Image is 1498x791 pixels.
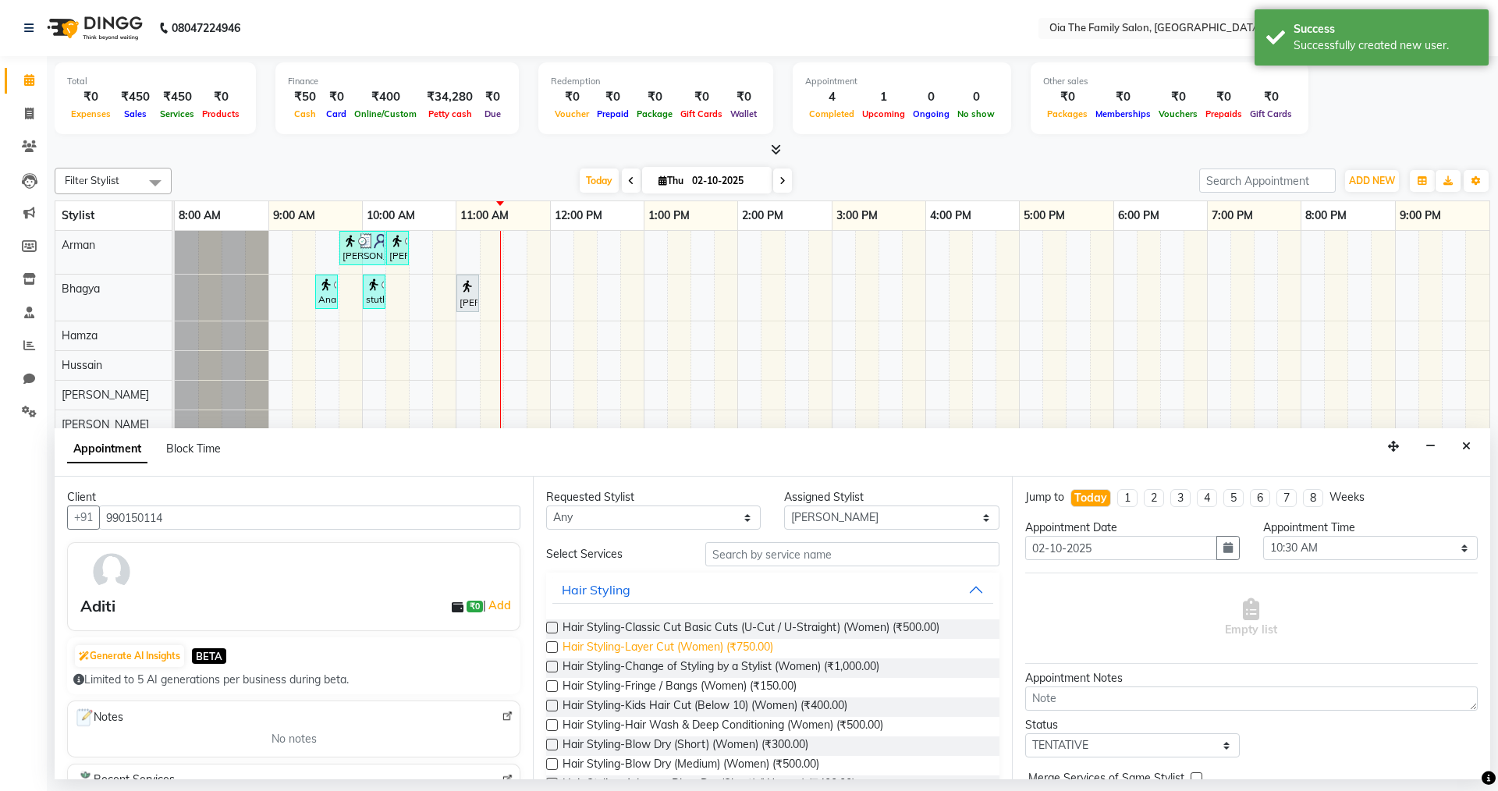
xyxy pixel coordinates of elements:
[1301,204,1351,227] a: 8:00 PM
[1294,21,1477,37] div: Success
[322,108,350,119] span: Card
[546,489,761,505] div: Requested Stylist
[322,88,350,106] div: ₹0
[1092,108,1155,119] span: Memberships
[953,88,999,106] div: 0
[89,549,134,594] img: avatar
[62,238,95,252] span: Arman
[364,277,384,307] div: stuthi, TK03, 10:00 AM-10:10 AM, Threading-Eyebrow (Women)
[563,717,883,736] span: Hair Styling-Hair Wash & Deep Conditioning (Women) (₹500.00)
[456,204,513,227] a: 11:00 AM
[1455,435,1478,459] button: Close
[534,546,693,562] div: Select Services
[175,204,225,227] a: 8:00 AM
[726,88,761,106] div: ₹0
[172,6,240,50] b: 08047224946
[593,88,633,106] div: ₹0
[80,594,115,618] div: Aditi
[705,542,999,566] input: Search by service name
[62,417,149,431] span: [PERSON_NAME]
[67,108,115,119] span: Expenses
[481,108,505,119] span: Due
[551,108,593,119] span: Voucher
[1043,75,1296,88] div: Other sales
[1223,489,1244,507] li: 5
[593,108,633,119] span: Prepaid
[1202,88,1246,106] div: ₹0
[67,505,100,530] button: +91
[67,75,243,88] div: Total
[74,708,123,728] span: Notes
[67,435,147,463] span: Appointment
[486,596,513,615] a: Add
[62,358,102,372] span: Hussain
[467,601,483,613] span: ₹0
[1250,489,1270,507] li: 6
[805,88,858,106] div: 4
[1345,170,1399,192] button: ADD NEW
[290,108,320,119] span: Cash
[1197,489,1217,507] li: 4
[738,204,787,227] a: 2:00 PM
[479,88,506,106] div: ₹0
[483,596,513,615] span: |
[563,697,847,717] span: Hair Styling-Kids Hair Cut (Below 10) (Women) (₹400.00)
[317,277,336,307] div: Anandi, TK02, 09:30 AM-09:40 AM, Threading-Eyebrow (Women)
[563,678,797,697] span: Hair Styling-Fringe / Bangs (Women) (₹150.00)
[551,75,761,88] div: Redemption
[1396,204,1445,227] a: 9:00 PM
[563,619,939,639] span: Hair Styling-Classic Cut Basic Cuts (U-Cut / U-Straight) (Women) (₹500.00)
[633,88,676,106] div: ₹0
[1208,204,1257,227] a: 7:00 PM
[552,576,992,604] button: Hair Styling
[580,168,619,193] span: Today
[926,204,975,227] a: 4:00 PM
[1025,670,1478,686] div: Appointment Notes
[726,108,761,119] span: Wallet
[1303,489,1323,507] li: 8
[1043,88,1092,106] div: ₹0
[1246,88,1296,106] div: ₹0
[1074,490,1107,506] div: Today
[676,88,726,106] div: ₹0
[1246,108,1296,119] span: Gift Cards
[1155,88,1202,106] div: ₹0
[288,75,506,88] div: Finance
[120,108,151,119] span: Sales
[563,736,808,756] span: Hair Styling-Blow Dry (Short) (Women) (₹300.00)
[1020,204,1069,227] a: 5:00 PM
[644,204,694,227] a: 1:00 PM
[166,442,221,456] span: Block Time
[1117,489,1138,507] li: 1
[198,108,243,119] span: Products
[1276,489,1297,507] li: 7
[858,88,909,106] div: 1
[563,658,879,678] span: Hair Styling-Change of Styling by a Stylist (Women) (₹1,000.00)
[858,108,909,119] span: Upcoming
[62,388,149,402] span: [PERSON_NAME]
[1025,536,1217,560] input: yyyy-mm-dd
[1025,520,1240,536] div: Appointment Date
[156,108,198,119] span: Services
[192,648,226,663] span: BETA
[350,108,421,119] span: Online/Custom
[687,169,765,193] input: 2025-10-02
[1294,37,1477,54] div: Successfully created new user.
[563,756,819,775] span: Hair Styling-Blow Dry (Medium) (Women) (₹500.00)
[1155,108,1202,119] span: Vouchers
[551,88,593,106] div: ₹0
[269,204,319,227] a: 9:00 AM
[388,233,407,263] div: [PERSON_NAME], TK04, 10:15 AM-10:30 AM, Hair Styling-[PERSON_NAME] Trim (Men)
[1263,520,1478,536] div: Appointment Time
[1092,88,1155,106] div: ₹0
[909,108,953,119] span: Ongoing
[65,174,119,186] span: Filter Stylist
[40,6,147,50] img: logo
[74,771,175,789] span: Recent Services
[115,88,156,106] div: ₹450
[633,108,676,119] span: Package
[1043,108,1092,119] span: Packages
[350,88,421,106] div: ₹400
[458,277,477,310] div: [PERSON_NAME], TK01, 11:00 AM-11:10 AM, Threading-Eyebrow (Women)
[198,88,243,106] div: ₹0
